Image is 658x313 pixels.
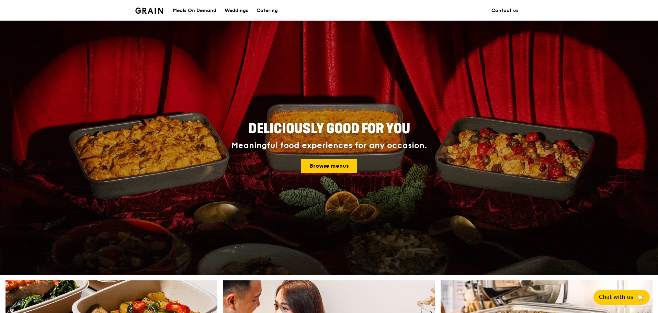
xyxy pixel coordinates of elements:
[636,293,644,301] span: 🦙
[173,0,216,21] div: Meals On Demand
[135,8,163,14] img: Grain
[593,290,650,305] button: Chat with us🦙
[301,159,357,173] a: Browse menus
[487,0,523,21] a: Contact us
[225,0,248,21] div: Weddings
[252,0,282,21] a: Catering
[220,0,252,21] a: Weddings
[599,293,633,301] span: Chat with us
[205,141,453,150] div: Meaningful food experiences for any occasion.
[257,0,278,21] div: Catering
[248,121,410,137] span: Deliciously good for you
